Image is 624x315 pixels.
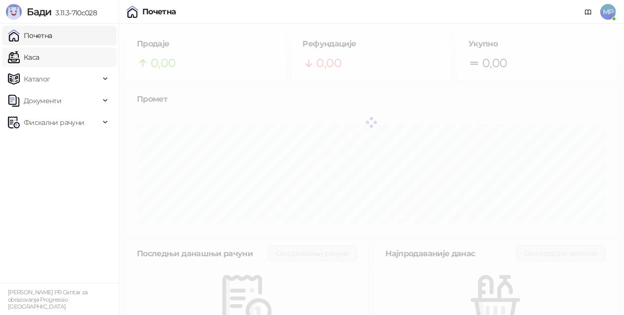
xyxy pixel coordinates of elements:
a: Каса [8,47,39,67]
span: MP [600,4,616,20]
small: [PERSON_NAME] PR Centar za obrazovanje Progressio [GEOGRAPHIC_DATA] [8,289,87,310]
span: Документи [24,91,61,111]
a: Документација [581,4,596,20]
a: Почетна [8,26,52,45]
div: Почетна [142,8,176,16]
span: Фискални рачуни [24,113,84,132]
span: Бади [27,6,51,18]
span: Каталог [24,69,50,89]
span: 3.11.3-710c028 [51,8,97,17]
img: Logo [6,4,22,20]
